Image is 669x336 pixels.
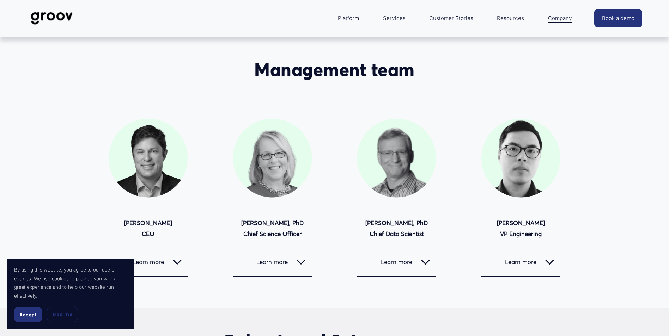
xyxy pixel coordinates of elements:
[481,247,560,276] button: Learn more
[47,307,78,322] button: Decline
[239,258,297,266] span: Learn more
[27,7,77,30] img: Groov | Workplace Science Platform | Unlock Performance | Drive Results
[497,219,545,237] strong: [PERSON_NAME] VP Engineering
[334,10,363,27] a: folder dropdown
[14,266,127,300] p: By using this website, you agree to our use of cookies. We use cookies to provide you with a grea...
[488,258,546,266] span: Learn more
[338,13,359,23] span: Platform
[109,247,188,276] button: Learn more
[233,247,312,276] button: Learn more
[364,258,421,266] span: Learn more
[497,13,524,23] span: Resources
[14,307,42,322] button: Accept
[357,247,436,276] button: Learn more
[365,219,428,237] strong: [PERSON_NAME], PhD Chief Data Scientist
[493,10,528,27] a: folder dropdown
[19,312,37,317] span: Accept
[241,219,304,237] strong: [PERSON_NAME], PhD Chief Science Officer
[545,10,576,27] a: folder dropdown
[548,13,572,23] span: Company
[379,10,409,27] a: Services
[124,219,172,237] strong: [PERSON_NAME] CEO
[426,10,477,27] a: Customer Stories
[53,311,72,318] span: Decline
[7,259,134,329] section: Cookie banner
[88,59,581,80] h2: Management team
[115,258,173,266] span: Learn more
[594,9,642,27] a: Book a demo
